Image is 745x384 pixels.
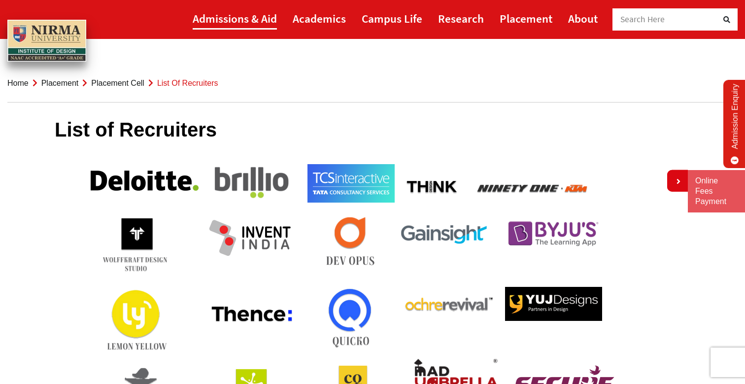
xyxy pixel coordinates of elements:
a: Research [438,7,484,30]
a: Home [7,79,29,87]
h1: List of Recruiters [55,118,690,141]
a: Online Fees Payment [695,176,738,207]
a: About [568,7,598,30]
span: List of Recruiters [157,79,218,87]
nav: breadcrumb [7,64,738,103]
a: Admissions & Aid [193,7,277,30]
img: main_logo [7,20,86,62]
a: Placement [41,79,79,87]
a: Placement Cell [91,79,144,87]
a: Placement [500,7,552,30]
span: Search Here [620,14,665,25]
a: Campus Life [362,7,422,30]
a: Academics [293,7,346,30]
